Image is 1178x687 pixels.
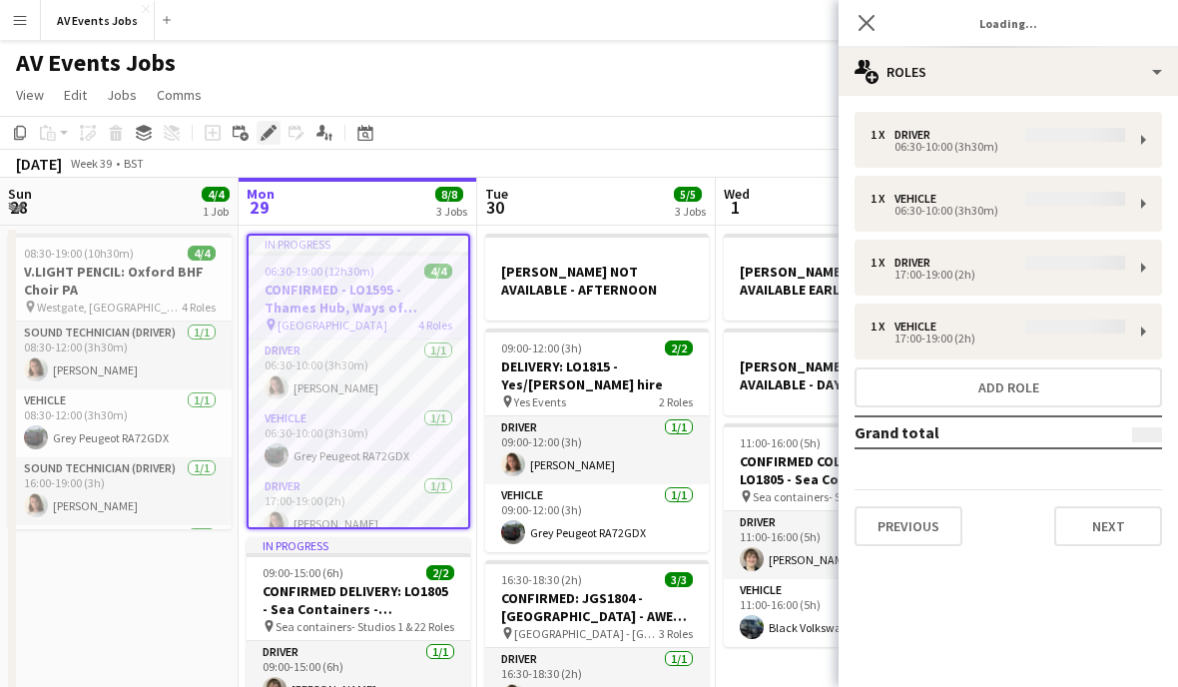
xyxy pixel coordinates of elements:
app-job-card: In progress06:30-19:00 (12h30m)4/4CONFIRMED - LO1595 - Thames Hub, Ways of Working session [GEOGR... [247,234,470,529]
h3: Loading... [839,10,1178,36]
span: 06:30-19:00 (12h30m) [265,264,374,279]
h3: CONFIRMED: JGS1804 - [GEOGRAPHIC_DATA] - AWE GradFest [485,589,709,625]
span: 3/3 [665,572,693,587]
span: 4 Roles [418,318,452,333]
div: 1 Job [203,204,229,219]
span: 11:00-16:00 (5h) [740,435,821,450]
span: Sea containers- Studios 1 & 2 [753,489,897,504]
span: Week 39 [66,156,116,171]
span: Mon [247,185,275,203]
app-card-role: Vehicle1/109:00-12:00 (3h)Grey Peugeot RA72GDX [485,484,709,552]
app-job-card: [PERSON_NAME] NOT AVAILABLE - DAYTIME [724,329,947,415]
app-card-role: Vehicle1/1 [8,525,232,593]
h3: V.LIGHT PENCIL: Oxford BHF Choir PA [8,263,232,299]
a: View [8,82,52,108]
span: Sun [8,185,32,203]
div: Roles [839,48,1178,96]
button: Add role [855,367,1162,407]
span: 28 [5,196,32,219]
span: 4 Roles [182,300,216,315]
h3: [PERSON_NAME] NOT AVAILABLE EARLY MORNING [724,263,947,299]
span: 2 Roles [420,619,454,634]
app-card-role: Vehicle1/106:30-10:00 (3h30m)Grey Peugeot RA72GDX [249,407,468,475]
span: 4/4 [202,187,230,202]
h3: CONFIRMED DELIVERY: LO1805 - Sea Containers - Transparity Customer Summit [247,582,470,618]
span: 5/5 [674,187,702,202]
span: Edit [64,86,87,104]
button: AV Events Jobs [41,1,155,40]
span: Wed [724,185,750,203]
app-job-card: 11:00-16:00 (5h)2/2CONFIRMED COLLECTION: LO1805 - Sea Containers - Transparity Customer Summit Se... [724,423,947,647]
app-job-card: 09:00-12:00 (3h)2/2DELIVERY: LO1815 - Yes/[PERSON_NAME] hire Yes Events2 RolesDriver1/109:00-12:0... [485,329,709,552]
span: 8/8 [435,187,463,202]
span: 29 [244,196,275,219]
span: [GEOGRAPHIC_DATA] [278,318,387,333]
span: 09:00-15:00 (6h) [263,565,343,580]
span: 08:30-19:00 (10h30m) [24,246,134,261]
div: 3 Jobs [675,204,706,219]
span: 2/2 [665,341,693,355]
app-card-role: Driver1/109:00-12:00 (3h)[PERSON_NAME] [485,416,709,484]
a: Edit [56,82,95,108]
app-card-role: Driver1/117:00-19:00 (2h)[PERSON_NAME] [249,475,468,543]
span: Westgate, [GEOGRAPHIC_DATA] [37,300,182,315]
app-card-role: Vehicle1/108:30-12:00 (3h30m)Grey Peugeot RA72GDX [8,389,232,457]
app-card-role: Vehicle1/111:00-16:00 (5h)Black Volkswagen OV21TZB [724,579,947,647]
app-job-card: [PERSON_NAME] NOT AVAILABLE - AFTERNOON [485,234,709,321]
span: [GEOGRAPHIC_DATA] - [GEOGRAPHIC_DATA] [514,626,659,641]
span: 30 [482,196,508,219]
div: In progress [247,537,470,553]
td: Grand total [855,416,1079,448]
a: Comms [149,82,210,108]
div: BST [124,156,144,171]
div: [DATE] [16,154,62,174]
h3: [PERSON_NAME] NOT AVAILABLE - AFTERNOON [485,263,709,299]
button: Previous [855,506,962,546]
span: 16:30-18:30 (2h) [501,572,582,587]
span: Tue [485,185,508,203]
app-card-role: Driver1/106:30-10:00 (3h30m)[PERSON_NAME] [249,340,468,407]
span: 2 Roles [659,394,693,409]
app-card-role: Driver1/111:00-16:00 (5h)[PERSON_NAME] [724,511,947,579]
app-card-role: Sound technician (Driver)1/108:30-12:00 (3h30m)[PERSON_NAME] [8,322,232,389]
h1: AV Events Jobs [16,48,176,78]
span: Comms [157,86,202,104]
app-job-card: [PERSON_NAME] NOT AVAILABLE EARLY MORNING [724,234,947,321]
app-job-card: 08:30-19:00 (10h30m)4/4V.LIGHT PENCIL: Oxford BHF Choir PA Westgate, [GEOGRAPHIC_DATA]4 RolesSoun... [8,234,232,529]
h3: CONFIRMED - LO1595 - Thames Hub, Ways of Working session [249,281,468,317]
span: 3 Roles [659,626,693,641]
span: View [16,86,44,104]
span: 09:00-12:00 (3h) [501,341,582,355]
app-card-role: Sound technician (Driver)1/116:00-19:00 (3h)[PERSON_NAME] [8,457,232,525]
span: Yes Events [514,394,566,409]
span: Jobs [107,86,137,104]
button: Next [1054,506,1162,546]
h3: DELIVERY: LO1815 - Yes/[PERSON_NAME] hire [485,357,709,393]
span: Sea containers- Studios 1 & 2 [276,619,420,634]
h3: CONFIRMED COLLECTION: LO1805 - Sea Containers - Transparity Customer Summit [724,452,947,488]
a: Jobs [99,82,145,108]
span: 4/4 [188,246,216,261]
span: 2/2 [426,565,454,580]
div: 3 Jobs [436,204,467,219]
div: In progress [249,236,468,252]
h3: [PERSON_NAME] NOT AVAILABLE - DAYTIME [724,357,947,393]
span: 1 [721,196,750,219]
span: 4/4 [424,264,452,279]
